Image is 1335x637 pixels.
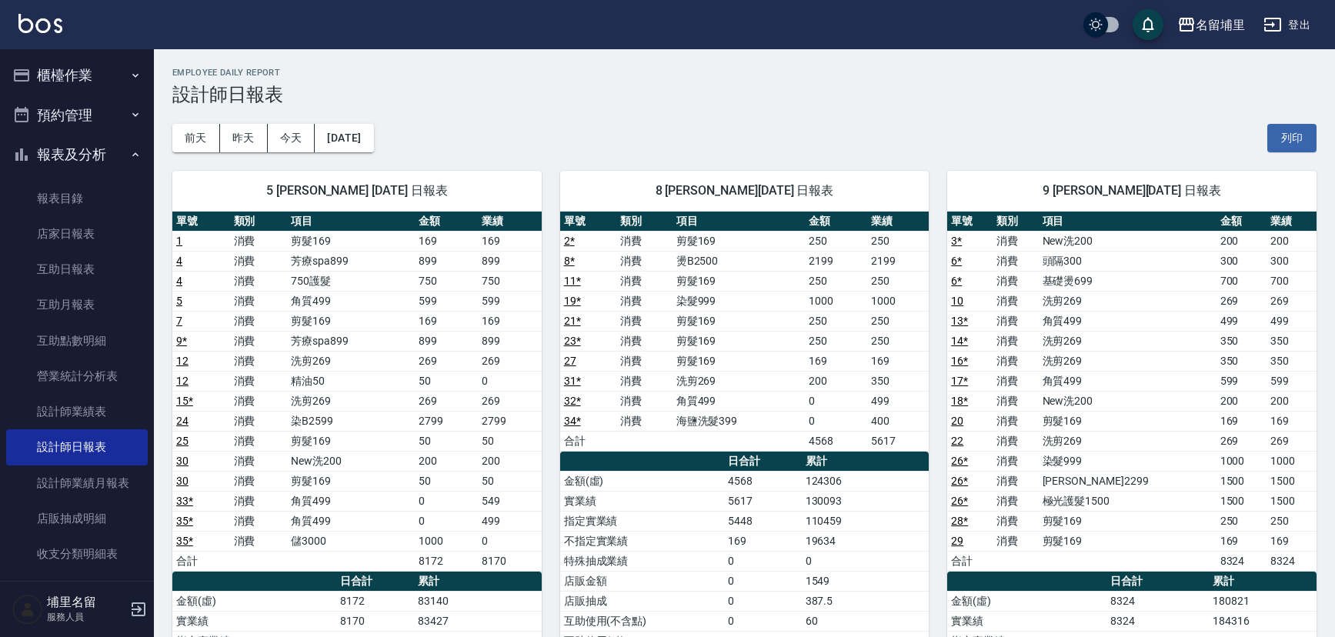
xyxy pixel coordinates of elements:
td: 店販抽成 [560,591,724,611]
td: 60 [802,611,929,631]
td: 499 [478,511,541,531]
td: 130093 [802,491,929,511]
td: 350 [1217,351,1267,371]
td: 269 [478,391,541,411]
td: 599 [415,291,478,311]
td: 角質499 [1039,311,1217,331]
td: 50 [415,431,478,451]
td: 350 [1267,331,1317,351]
td: 269 [1267,431,1317,451]
td: 不指定實業績 [560,531,724,551]
td: 19634 [802,531,929,551]
a: 20 [951,415,963,427]
td: 消費 [230,331,288,351]
td: 50 [415,471,478,491]
a: 設計師業績表 [6,394,148,429]
td: 169 [1217,411,1267,431]
td: 5448 [724,511,802,531]
th: 金額 [1217,212,1267,232]
td: 169 [478,311,541,331]
td: 8324 [1217,551,1267,571]
td: 0 [478,531,541,551]
td: 1000 [1217,451,1267,471]
td: 消費 [993,311,1038,331]
td: 599 [1217,371,1267,391]
button: 預約管理 [6,95,148,135]
td: 169 [805,351,867,371]
th: 金額 [415,212,478,232]
a: 店販抽成明細 [6,501,148,536]
button: 報表及分析 [6,135,148,175]
a: 設計師業績月報表 [6,465,148,501]
td: 8324 [1267,551,1317,571]
td: 269 [478,351,541,371]
table: a dense table [172,212,542,572]
td: 169 [415,311,478,331]
td: 200 [415,451,478,471]
td: 0 [805,391,867,411]
td: 消費 [230,511,288,531]
td: 店販金額 [560,571,724,591]
td: 499 [867,391,929,411]
a: 互助日報表 [6,252,148,287]
td: 消費 [616,311,673,331]
a: 報表目錄 [6,181,148,216]
td: 0 [478,371,541,391]
td: 269 [415,351,478,371]
td: 芳療spa899 [287,251,415,271]
button: 櫃檯作業 [6,55,148,95]
td: 50 [415,371,478,391]
td: 250 [805,311,867,331]
td: 180821 [1209,591,1317,611]
td: 0 [724,551,802,571]
td: 消費 [616,351,673,371]
span: 8 [PERSON_NAME][DATE] 日報表 [579,183,911,198]
td: 899 [478,331,541,351]
td: 269 [415,391,478,411]
td: 金額(虛) [172,591,336,611]
button: 客戶管理 [6,578,148,618]
td: 特殊抽成業績 [560,551,724,571]
td: 1500 [1267,491,1317,511]
td: 消費 [993,251,1038,271]
th: 累計 [414,572,542,592]
td: 消費 [230,291,288,311]
td: 消費 [230,391,288,411]
td: 消費 [993,531,1038,551]
td: 儲3000 [287,531,415,551]
td: 1000 [805,291,867,311]
td: 實業績 [172,611,336,631]
a: 7 [176,315,182,327]
td: 200 [1267,231,1317,251]
a: 27 [564,355,576,367]
td: 消費 [616,231,673,251]
th: 日合計 [724,452,802,472]
th: 累計 [1209,572,1317,592]
th: 日合計 [336,572,414,592]
td: 消費 [993,471,1038,491]
td: 剪髮169 [673,351,806,371]
td: 387.5 [802,591,929,611]
td: 2799 [478,411,541,431]
td: 消費 [616,251,673,271]
th: 業績 [1267,212,1317,232]
a: 30 [176,475,189,487]
td: 169 [1267,411,1317,431]
td: 角質499 [287,291,415,311]
td: 消費 [230,311,288,331]
a: 互助點數明細 [6,323,148,359]
th: 金額 [805,212,867,232]
td: 350 [1217,331,1267,351]
td: 50 [478,431,541,451]
td: 消費 [993,291,1038,311]
td: 1000 [415,531,478,551]
td: 洗剪269 [287,351,415,371]
td: 消費 [616,371,673,391]
td: 洗剪269 [1039,331,1217,351]
td: 200 [1267,391,1317,411]
td: 燙B2500 [673,251,806,271]
td: 899 [415,251,478,271]
td: 合計 [947,551,993,571]
th: 單號 [560,212,616,232]
td: 互助使用(不含點) [560,611,724,631]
